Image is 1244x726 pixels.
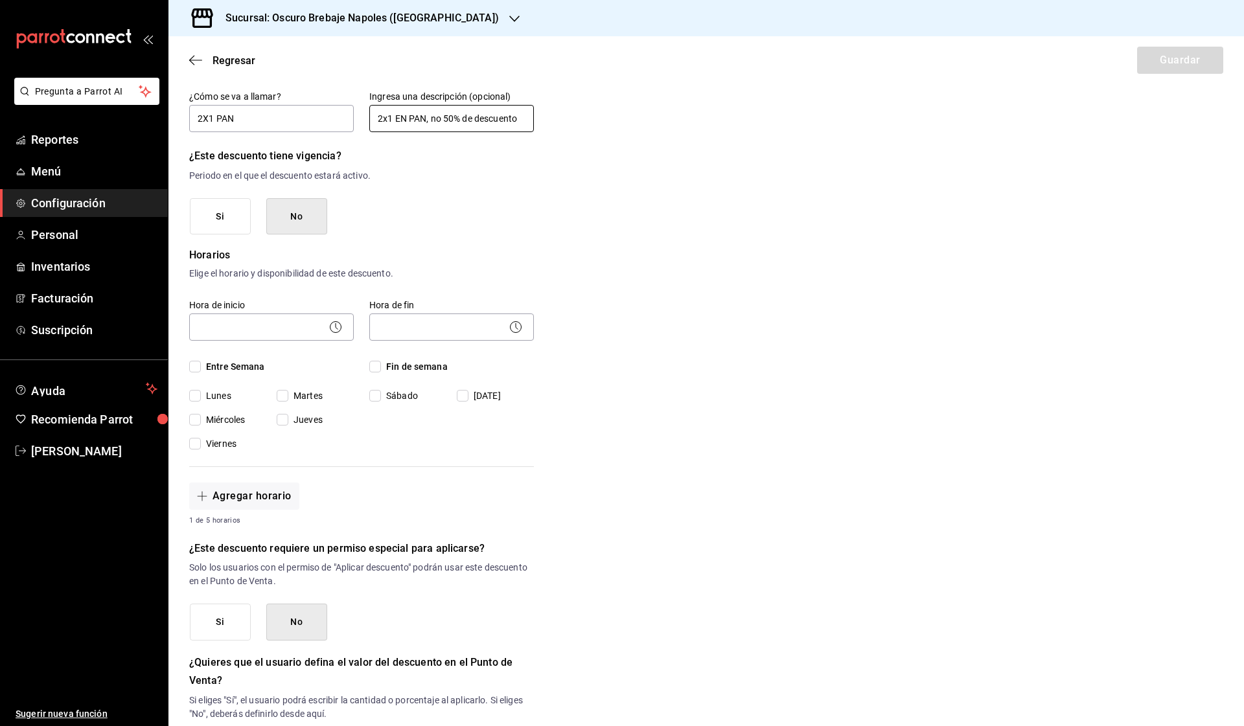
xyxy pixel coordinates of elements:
[468,389,501,403] span: [DATE]
[201,437,236,451] span: Viernes
[213,54,255,67] span: Regresar
[31,226,157,244] span: Personal
[266,198,327,235] button: No
[31,194,157,212] span: Configuración
[31,381,141,396] span: Ayuda
[31,131,157,148] span: Reportes
[266,604,327,641] button: No
[288,389,323,403] span: Martes
[189,267,534,280] p: Elige el horario y disponibilidad de este descuento.
[31,258,157,275] span: Inventarios
[189,694,534,721] p: Si eliges "Sí", el usuario podrá escribir la cantidad o porcentaje al aplicarlo. Si eliges "No", ...
[189,300,354,309] label: Hora de inicio
[381,389,418,403] span: Sábado
[31,411,157,428] span: Recomienda Parrot
[189,54,255,67] button: Regresar
[369,300,534,309] label: Hora de fin
[189,539,534,558] h6: ¿Este descuento requiere un permiso especial para aplicarse?
[369,92,534,101] label: Ingresa una descripción (opcional)
[189,482,299,510] button: Agregar horario
[189,247,534,263] p: Horarios
[190,198,251,235] button: Si
[31,163,157,180] span: Menú
[35,85,139,98] span: Pregunta a Parrot AI
[189,653,534,690] h6: ¿Quieres que el usuario defina el valor del descuento en el Punto de Venta?
[215,10,499,26] h3: Sucursal: Oscuro Brebaje Napoles ([GEOGRAPHIC_DATA])
[189,92,354,101] label: ¿Cómo se va a llamar?
[201,389,231,403] span: Lunes
[31,289,157,307] span: Facturación
[288,413,323,427] span: Jueves
[201,360,265,374] span: Entre Semana
[201,413,245,427] span: Miércoles
[381,360,448,374] span: Fin de semana
[16,707,157,721] span: Sugerir nueva función
[189,169,534,183] p: Periodo en el que el descuento estará activo.
[14,78,159,105] button: Pregunta a Parrot AI
[190,604,251,641] button: Si
[31,442,157,460] span: [PERSON_NAME]
[31,321,157,339] span: Suscripción
[189,561,534,588] p: Solo los usuarios con el permiso de "Aplicar descuento" podrán usar este descuento en el Punto de...
[189,147,534,165] h6: ¿Este descuento tiene vigencia?
[189,515,534,527] span: 1 de 5 horarios
[9,94,159,108] a: Pregunta a Parrot AI
[143,34,153,44] button: open_drawer_menu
